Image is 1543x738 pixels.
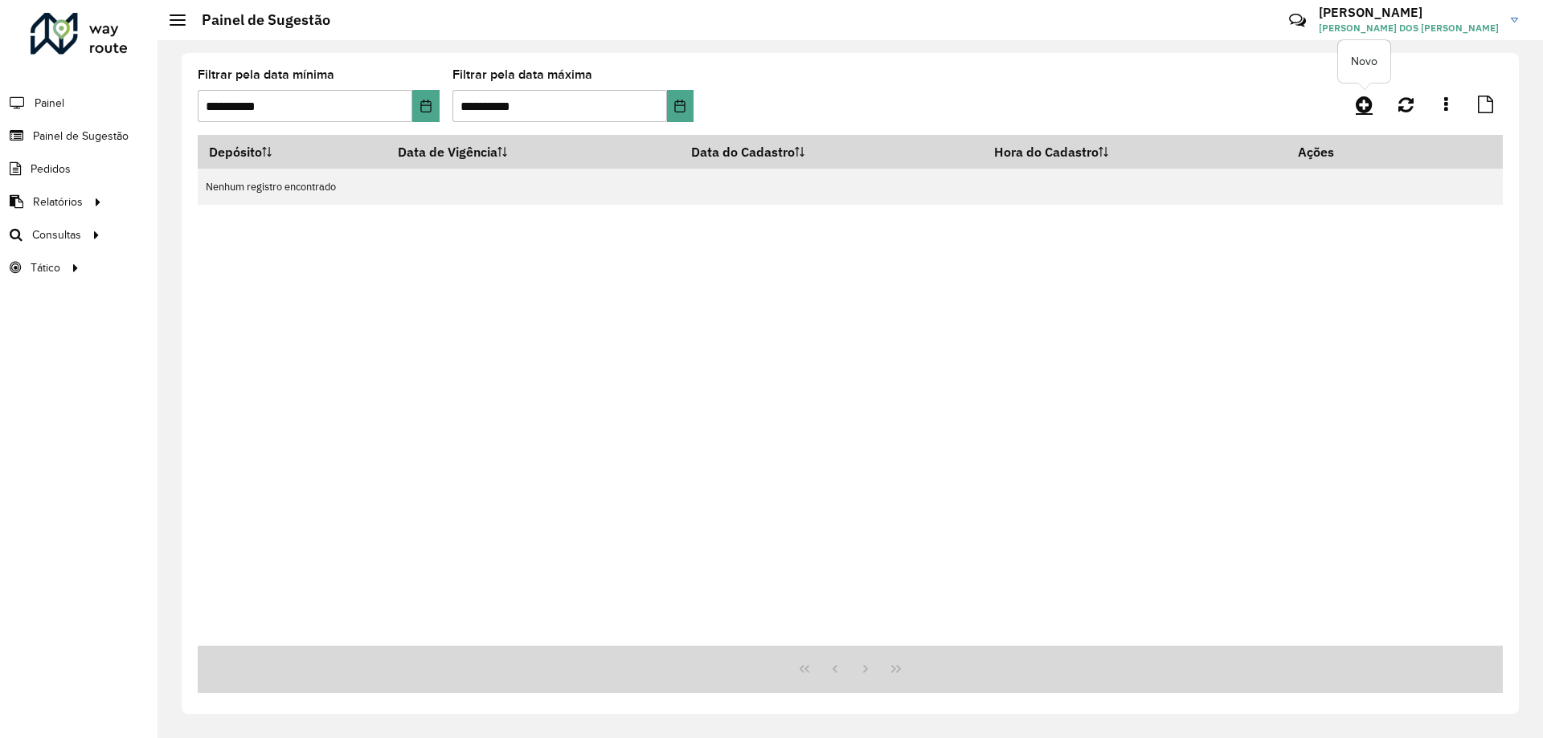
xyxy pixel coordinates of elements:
th: Hora do Cadastro [983,135,1287,169]
h2: Painel de Sugestão [186,11,330,29]
span: Tático [31,259,60,276]
label: Filtrar pela data mínima [198,65,334,84]
td: Nenhum registro encontrado [198,169,1503,205]
th: Ações [1287,135,1383,169]
span: Relatórios [33,194,83,210]
th: Data do Cadastro [681,135,983,169]
h3: [PERSON_NAME] [1319,5,1499,20]
label: Filtrar pela data máxima [452,65,592,84]
a: Contato Rápido [1280,3,1315,38]
span: [PERSON_NAME] DOS [PERSON_NAME] [1319,21,1499,35]
th: Data de Vigência [387,135,681,169]
span: Painel [35,95,64,112]
button: Choose Date [412,90,439,122]
span: Consultas [32,226,81,243]
span: Painel de Sugestão [33,128,129,145]
th: Depósito [198,135,387,169]
div: Novo [1338,40,1390,83]
button: Choose Date [667,90,694,122]
span: Pedidos [31,161,71,177]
